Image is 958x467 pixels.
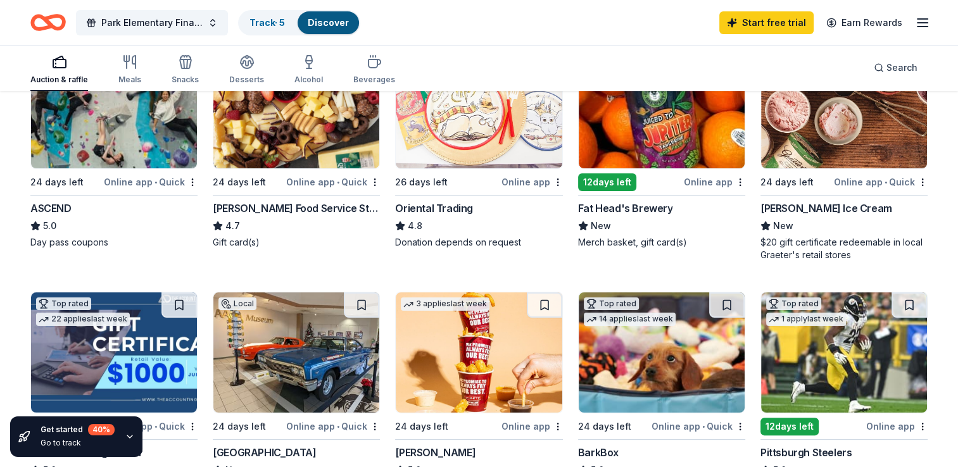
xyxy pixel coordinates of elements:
[229,75,264,85] div: Desserts
[652,418,745,434] div: Online app Quick
[294,75,323,85] div: Alcohol
[353,49,395,91] button: Beverages
[286,174,380,190] div: Online app Quick
[501,174,563,190] div: Online app
[761,48,927,168] img: Image for Graeter's Ice Cream
[30,201,72,216] div: ASCEND
[834,174,928,190] div: Online app Quick
[213,419,266,434] div: 24 days left
[760,236,928,261] div: $20 gift certificate redeemable in local Graeter's retail stores
[213,48,379,168] img: Image for Gordon Food Service Store
[30,75,88,85] div: Auction & raffle
[172,49,199,91] button: Snacks
[337,421,339,432] span: •
[761,292,927,413] img: Image for Pittsburgh Steelers
[395,201,473,216] div: Oriental Trading
[294,49,323,91] button: Alcohol
[395,236,562,249] div: Donation depends on request
[213,47,380,249] a: Image for Gordon Food Service Store1 applylast week24 days leftOnline app•Quick[PERSON_NAME] Food...
[238,10,360,35] button: Track· 5Discover
[584,297,639,310] div: Top rated
[337,177,339,187] span: •
[578,236,745,249] div: Merch basket, gift card(s)
[773,218,793,233] span: New
[353,75,395,85] div: Beverages
[395,419,448,434] div: 24 days left
[864,55,928,80] button: Search
[213,175,266,190] div: 24 days left
[766,313,846,326] div: 1 apply last week
[213,292,379,413] img: Image for AACA Museum
[41,438,115,448] div: Go to track
[172,75,199,85] div: Snacks
[118,49,141,91] button: Meals
[584,313,676,326] div: 14 applies last week
[30,47,198,249] a: Image for ASCENDTop ratedLocal24 days leftOnline app•QuickASCEND5.0Day pass coupons
[104,174,198,190] div: Online app Quick
[684,174,745,190] div: Online app
[36,297,91,310] div: Top rated
[218,297,256,310] div: Local
[401,297,489,311] div: 3 applies last week
[578,445,619,460] div: BarkBox
[760,445,852,460] div: Pittsburgh Steelers
[229,49,264,91] button: Desserts
[578,173,636,191] div: 12 days left
[118,75,141,85] div: Meals
[31,48,197,168] img: Image for ASCEND
[30,236,198,249] div: Day pass coupons
[154,177,157,187] span: •
[885,177,887,187] span: •
[225,218,240,233] span: 4.7
[41,424,115,435] div: Get started
[213,445,316,460] div: [GEOGRAPHIC_DATA]
[286,418,380,434] div: Online app Quick
[101,15,203,30] span: Park Elementary Final Cash Bash
[308,17,349,28] a: Discover
[30,49,88,91] button: Auction & raffle
[30,8,66,37] a: Home
[702,421,705,432] span: •
[31,292,197,413] img: Image for The Accounting Doctor
[579,292,745,413] img: Image for BarkBox
[501,418,563,434] div: Online app
[395,47,562,249] a: Image for Oriental TradingTop rated10 applieslast week26 days leftOnline appOriental Trading4.8Do...
[578,201,673,216] div: Fat Head's Brewery
[76,10,228,35] button: Park Elementary Final Cash Bash
[30,175,84,190] div: 24 days left
[396,292,562,413] img: Image for Sheetz
[579,48,745,168] img: Image for Fat Head's Brewery
[760,201,892,216] div: [PERSON_NAME] Ice Cream
[886,60,917,75] span: Search
[396,48,562,168] img: Image for Oriental Trading
[249,17,285,28] a: Track· 5
[395,445,476,460] div: [PERSON_NAME]
[866,418,928,434] div: Online app
[43,218,56,233] span: 5.0
[213,201,380,216] div: [PERSON_NAME] Food Service Store
[719,11,814,34] a: Start free trial
[408,218,422,233] span: 4.8
[88,424,115,435] div: 40 %
[766,297,821,310] div: Top rated
[578,47,745,249] a: Image for Fat Head's BreweryLocal12days leftOnline appFat Head's BreweryNewMerch basket, gift car...
[395,175,448,190] div: 26 days left
[591,218,611,233] span: New
[213,236,380,249] div: Gift card(s)
[760,418,819,435] div: 12 days left
[578,419,631,434] div: 24 days left
[760,47,928,261] a: Image for Graeter's Ice Cream24 days leftOnline app•Quick[PERSON_NAME] Ice CreamNew$20 gift certi...
[36,313,130,326] div: 22 applies last week
[760,175,814,190] div: 24 days left
[819,11,910,34] a: Earn Rewards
